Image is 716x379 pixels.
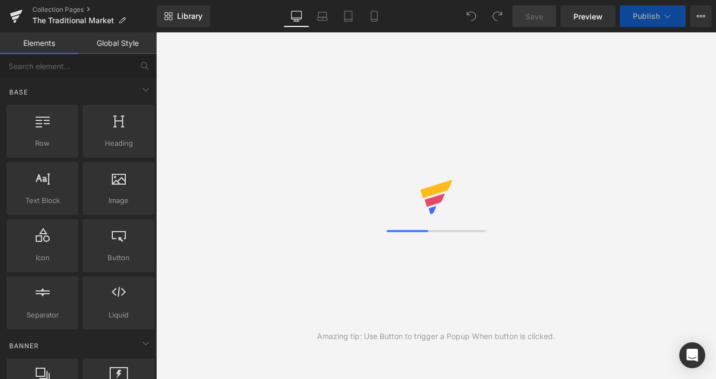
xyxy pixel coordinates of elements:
[335,5,361,27] a: Tablet
[679,342,705,368] div: Open Intercom Messenger
[8,341,40,351] span: Banner
[461,5,482,27] button: Undo
[525,11,543,22] span: Save
[690,5,712,27] button: More
[86,195,151,206] span: Image
[573,11,603,22] span: Preview
[86,138,151,149] span: Heading
[633,12,660,21] span: Publish
[32,5,157,14] a: Collection Pages
[10,195,75,206] span: Text Block
[157,5,210,27] a: New Library
[32,16,114,25] span: The Traditional Market
[361,5,387,27] a: Mobile
[283,5,309,27] a: Desktop
[86,252,151,263] span: Button
[86,309,151,321] span: Liquid
[10,138,75,149] span: Row
[78,32,157,54] a: Global Style
[10,309,75,321] span: Separator
[620,5,686,27] button: Publish
[487,5,508,27] button: Redo
[560,5,616,27] a: Preview
[177,11,202,21] span: Library
[309,5,335,27] a: Laptop
[10,252,75,263] span: Icon
[8,87,29,97] span: Base
[317,330,555,342] div: Amazing tip: Use Button to trigger a Popup When button is clicked.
